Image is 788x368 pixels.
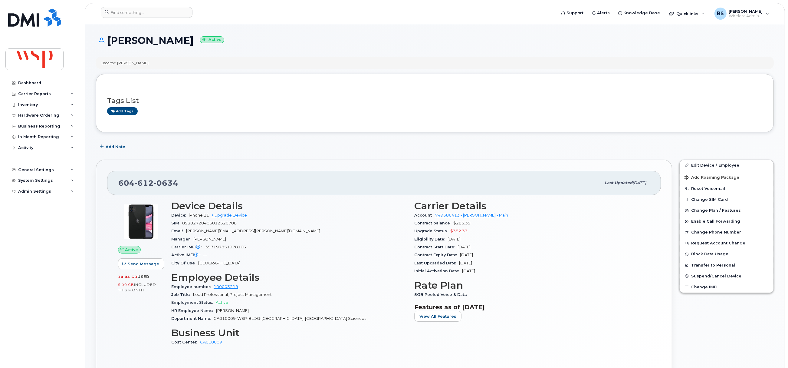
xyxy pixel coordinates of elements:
[458,245,471,249] span: [DATE]
[414,237,448,241] span: Eligibility Date
[414,311,461,322] button: View All Features
[214,316,366,321] span: CA010009-WSP-BLDG-[GEOGRAPHIC_DATA]-[GEOGRAPHIC_DATA] Sciences
[171,292,193,297] span: Job Title
[460,253,473,257] span: [DATE]
[680,194,773,205] button: Change SIM Card
[118,258,164,269] button: Send Message
[214,284,238,289] a: 100003219
[691,208,741,213] span: Change Plan / Features
[680,271,773,282] button: Suspend/Cancel Device
[605,181,632,185] span: Last updated
[414,269,462,273] span: Initial Activation Date
[189,213,209,217] span: iPhone 11
[414,253,460,257] span: Contract Expiry Date
[212,213,247,217] a: + Upgrade Device
[171,237,193,241] span: Manager
[419,313,456,319] span: View All Features
[118,275,137,279] span: 10.04 GB
[414,213,435,217] span: Account
[171,221,182,225] span: SIM
[462,269,475,273] span: [DATE]
[171,213,189,217] span: Device
[453,221,471,225] span: $285.39
[414,245,458,249] span: Contract Start Date
[171,284,214,289] span: Employee number
[216,308,249,313] span: [PERSON_NAME]
[691,219,740,224] span: Enable Call Forwarding
[414,280,650,291] h3: Rate Plan
[193,237,226,241] span: [PERSON_NAME]
[198,261,240,265] span: [GEOGRAPHIC_DATA]
[171,316,214,321] span: Department Name
[450,229,468,233] span: $382.33
[200,36,224,43] small: Active
[680,205,773,216] button: Change Plan / Features
[205,245,246,249] span: 357197851978166
[680,171,773,183] button: Add Roaming Package
[171,272,407,283] h3: Employee Details
[118,282,156,292] span: included this month
[414,229,450,233] span: Upgrade Status
[680,160,773,171] a: Edit Device / Employee
[118,283,134,287] span: 5.00 GB
[96,35,774,46] h1: [PERSON_NAME]
[101,60,149,65] div: Used for: [PERSON_NAME]
[171,261,198,265] span: City Of Use
[137,274,149,279] span: used
[107,107,138,115] a: Add tags
[171,340,200,344] span: Cost Center
[171,300,216,305] span: Employment Status
[680,282,773,293] button: Change IMEI
[680,249,773,260] button: Block Data Usage
[685,175,739,181] span: Add Roaming Package
[171,245,205,249] span: Carrier IMEI
[680,183,773,194] button: Reset Voicemail
[106,144,125,150] span: Add Note
[171,308,216,313] span: HR Employee Name
[691,274,741,278] span: Suspend/Cancel Device
[135,178,154,187] span: 612
[186,229,320,233] span: [PERSON_NAME][EMAIL_ADDRESS][PERSON_NAME][DOMAIN_NAME]
[414,221,453,225] span: Contract balance
[414,201,650,211] h3: Carrier Details
[107,97,763,104] h3: Tags List
[459,261,472,265] span: [DATE]
[171,229,186,233] span: Email
[632,181,646,185] span: [DATE]
[123,204,159,240] img: iPhone_11.jpg
[118,178,178,187] span: 604
[171,327,407,338] h3: Business Unit
[203,253,207,257] span: —
[171,201,407,211] h3: Device Details
[435,213,508,217] a: 749386413 - [PERSON_NAME] - Main
[128,261,159,267] span: Send Message
[193,292,272,297] span: Lead Professional, Project Management
[680,260,773,271] button: Transfer to Personal
[680,238,773,249] button: Request Account Change
[414,292,470,297] span: 5GB Pooled Voice & Data
[414,303,650,311] h3: Features as of [DATE]
[216,300,228,305] span: Active
[414,261,459,265] span: Last Upgraded Date
[154,178,178,187] span: 0634
[171,253,203,257] span: Active IMEI
[125,247,138,253] span: Active
[182,221,237,225] span: 89302720406012520708
[200,340,222,344] a: CA010009
[680,216,773,227] button: Enable Call Forwarding
[680,227,773,238] button: Change Phone Number
[448,237,461,241] span: [DATE]
[96,141,130,152] button: Add Note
